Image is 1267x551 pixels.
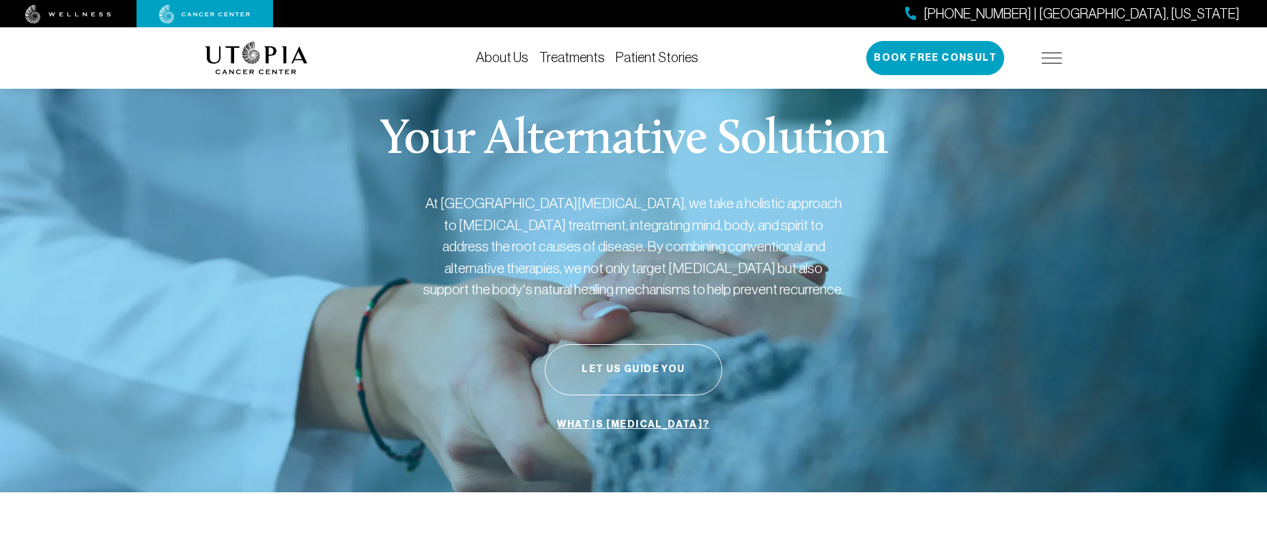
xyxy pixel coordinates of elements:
[205,42,308,74] img: logo
[422,193,845,300] p: At [GEOGRAPHIC_DATA][MEDICAL_DATA], we take a holistic approach to [MEDICAL_DATA] treatment, inte...
[25,5,111,24] img: wellness
[1042,53,1062,63] img: icon-hamburger
[905,4,1240,24] a: [PHONE_NUMBER] | [GEOGRAPHIC_DATA], [US_STATE]
[380,116,887,165] p: Your Alternative Solution
[924,4,1240,24] span: [PHONE_NUMBER] | [GEOGRAPHIC_DATA], [US_STATE]
[616,50,698,65] a: Patient Stories
[866,41,1004,75] button: Book Free Consult
[554,412,713,438] a: What is [MEDICAL_DATA]?
[159,5,251,24] img: cancer center
[539,50,605,65] a: Treatments
[476,50,528,65] a: About Us
[545,344,722,395] button: Let Us Guide You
